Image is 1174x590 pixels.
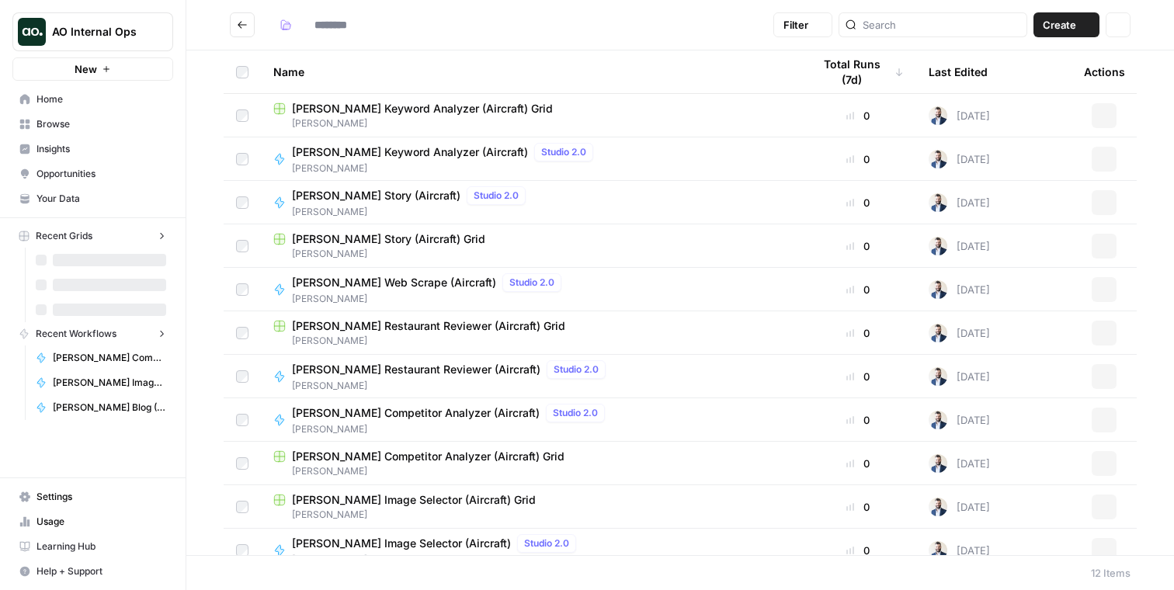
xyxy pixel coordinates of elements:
[12,186,173,211] a: Your Data
[554,363,599,377] span: Studio 2.0
[541,145,586,159] span: Studio 2.0
[812,151,904,167] div: 0
[36,117,166,131] span: Browse
[36,229,92,243] span: Recent Grids
[12,534,173,559] a: Learning Hub
[929,50,988,93] div: Last Edited
[812,456,904,471] div: 0
[12,137,173,161] a: Insights
[929,454,947,473] img: 9jx7mcr4ixhpj047cl9iju68ah1c
[812,412,904,428] div: 0
[36,540,166,554] span: Learning Hub
[929,454,990,473] div: [DATE]
[273,143,787,175] a: [PERSON_NAME] Keyword Analyzer (Aircraft)Studio 2.0[PERSON_NAME]
[812,195,904,210] div: 0
[812,50,904,93] div: Total Runs (7d)
[292,205,532,219] span: [PERSON_NAME]
[273,101,787,130] a: [PERSON_NAME] Keyword Analyzer (Aircraft) Grid[PERSON_NAME]
[929,280,947,299] img: 9jx7mcr4ixhpj047cl9iju68ah1c
[929,367,990,386] div: [DATE]
[292,318,565,334] span: [PERSON_NAME] Restaurant Reviewer (Aircraft) Grid
[273,50,787,93] div: Name
[12,112,173,137] a: Browse
[929,106,990,125] div: [DATE]
[812,499,904,515] div: 0
[929,106,947,125] img: 9jx7mcr4ixhpj047cl9iju68ah1c
[292,101,553,116] span: [PERSON_NAME] Keyword Analyzer (Aircraft) Grid
[929,193,990,212] div: [DATE]
[12,509,173,534] a: Usage
[12,12,173,51] button: Workspace: AO Internal Ops
[273,360,787,393] a: [PERSON_NAME] Restaurant Reviewer (Aircraft)Studio 2.0[PERSON_NAME]
[929,237,947,255] img: 9jx7mcr4ixhpj047cl9iju68ah1c
[36,167,166,181] span: Opportunities
[929,150,947,168] img: 9jx7mcr4ixhpj047cl9iju68ah1c
[509,276,554,290] span: Studio 2.0
[36,192,166,206] span: Your Data
[929,150,990,168] div: [DATE]
[75,61,97,77] span: New
[273,464,787,478] span: [PERSON_NAME]
[292,449,564,464] span: [PERSON_NAME] Competitor Analyzer (Aircraft) Grid
[18,18,46,46] img: AO Internal Ops Logo
[29,345,173,370] a: [PERSON_NAME] Competitor Analyzer (Aircraft)
[273,404,787,436] a: [PERSON_NAME] Competitor Analyzer (Aircraft)Studio 2.0[PERSON_NAME]
[863,17,1020,33] input: Search
[292,161,599,175] span: [PERSON_NAME]
[273,318,787,348] a: [PERSON_NAME] Restaurant Reviewer (Aircraft) Grid[PERSON_NAME]
[812,108,904,123] div: 0
[29,395,173,420] a: [PERSON_NAME] Blog (Aircraft)
[929,193,947,212] img: 9jx7mcr4ixhpj047cl9iju68ah1c
[12,57,173,81] button: New
[292,405,540,421] span: [PERSON_NAME] Competitor Analyzer (Aircraft)
[1084,50,1125,93] div: Actions
[1033,12,1099,37] button: Create
[53,351,166,365] span: [PERSON_NAME] Competitor Analyzer (Aircraft)
[773,12,832,37] button: Filter
[292,231,485,247] span: [PERSON_NAME] Story (Aircraft) Grid
[273,534,787,567] a: [PERSON_NAME] Image Selector (Aircraft)Studio 2.0[PERSON_NAME]
[12,161,173,186] a: Opportunities
[36,92,166,106] span: Home
[273,334,787,348] span: [PERSON_NAME]
[12,322,173,345] button: Recent Workflows
[273,492,787,522] a: [PERSON_NAME] Image Selector (Aircraft) Grid[PERSON_NAME]
[53,401,166,415] span: [PERSON_NAME] Blog (Aircraft)
[36,142,166,156] span: Insights
[292,275,496,290] span: [PERSON_NAME] Web Scrape (Aircraft)
[273,508,787,522] span: [PERSON_NAME]
[273,116,787,130] span: [PERSON_NAME]
[29,370,173,395] a: [PERSON_NAME] Image Selector (Aircraft)
[929,411,990,429] div: [DATE]
[929,237,990,255] div: [DATE]
[292,188,460,203] span: [PERSON_NAME] Story (Aircraft)
[929,324,990,342] div: [DATE]
[553,406,598,420] span: Studio 2.0
[12,224,173,248] button: Recent Grids
[292,492,536,508] span: [PERSON_NAME] Image Selector (Aircraft) Grid
[812,238,904,254] div: 0
[273,273,787,306] a: [PERSON_NAME] Web Scrape (Aircraft)Studio 2.0[PERSON_NAME]
[812,282,904,297] div: 0
[292,292,568,306] span: [PERSON_NAME]
[812,325,904,341] div: 0
[929,498,990,516] div: [DATE]
[524,536,569,550] span: Studio 2.0
[36,490,166,504] span: Settings
[53,376,166,390] span: [PERSON_NAME] Image Selector (Aircraft)
[929,498,947,516] img: 9jx7mcr4ixhpj047cl9iju68ah1c
[36,515,166,529] span: Usage
[929,411,947,429] img: 9jx7mcr4ixhpj047cl9iju68ah1c
[36,327,116,341] span: Recent Workflows
[273,231,787,261] a: [PERSON_NAME] Story (Aircraft) Grid[PERSON_NAME]
[1043,17,1076,33] span: Create
[812,369,904,384] div: 0
[273,449,787,478] a: [PERSON_NAME] Competitor Analyzer (Aircraft) Grid[PERSON_NAME]
[812,543,904,558] div: 0
[52,24,146,40] span: AO Internal Ops
[292,536,511,551] span: [PERSON_NAME] Image Selector (Aircraft)
[292,553,582,567] span: [PERSON_NAME]
[12,87,173,112] a: Home
[273,247,787,261] span: [PERSON_NAME]
[929,280,990,299] div: [DATE]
